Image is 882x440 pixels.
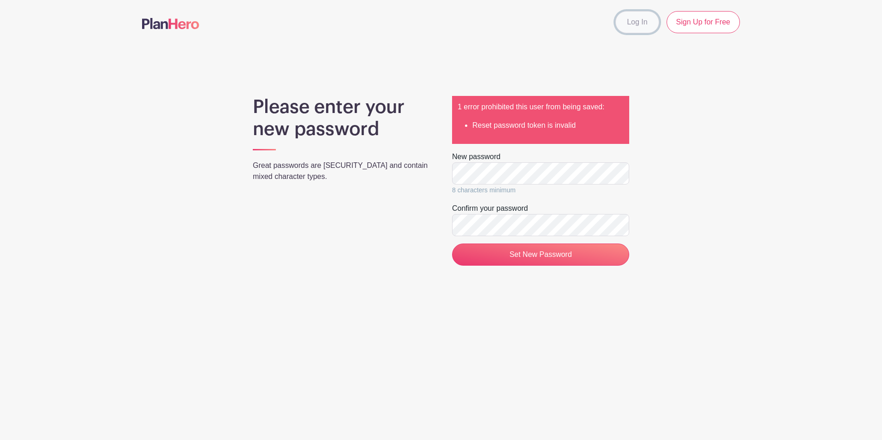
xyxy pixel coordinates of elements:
[458,101,624,113] p: 1 error prohibited this user from being saved:
[667,11,740,33] a: Sign Up for Free
[452,203,528,214] label: Confirm your password
[615,11,659,33] a: Log In
[472,120,624,131] li: Reset password token is invalid
[452,244,629,266] input: Set New Password
[253,160,430,182] p: Great passwords are [SECURITY_DATA] and contain mixed character types.
[142,18,199,29] img: logo-507f7623f17ff9eddc593b1ce0a138ce2505c220e1c5a4e2b4648c50719b7d32.svg
[253,96,430,140] h1: Please enter your new password
[452,151,501,162] label: New password
[452,186,516,194] small: 8 characters minimum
